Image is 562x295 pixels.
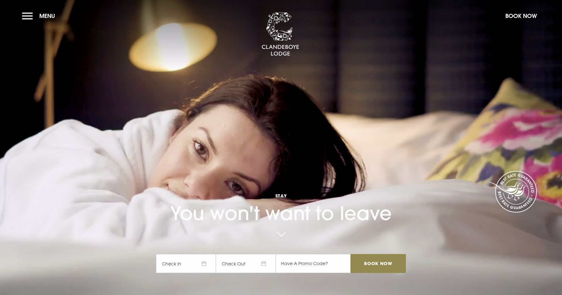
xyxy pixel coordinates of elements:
input: Book Now [351,254,406,273]
span: Stay [156,193,406,199]
span: Check Out [216,254,276,273]
button: Book Now [502,9,540,23]
span: Menu [39,12,55,20]
img: Clandeboye Lodge [261,12,299,56]
input: Have A Promo Code? [276,254,351,273]
span: Check In [156,254,216,273]
h1: You won't want to leave [156,174,406,224]
button: Menu [22,9,58,23]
